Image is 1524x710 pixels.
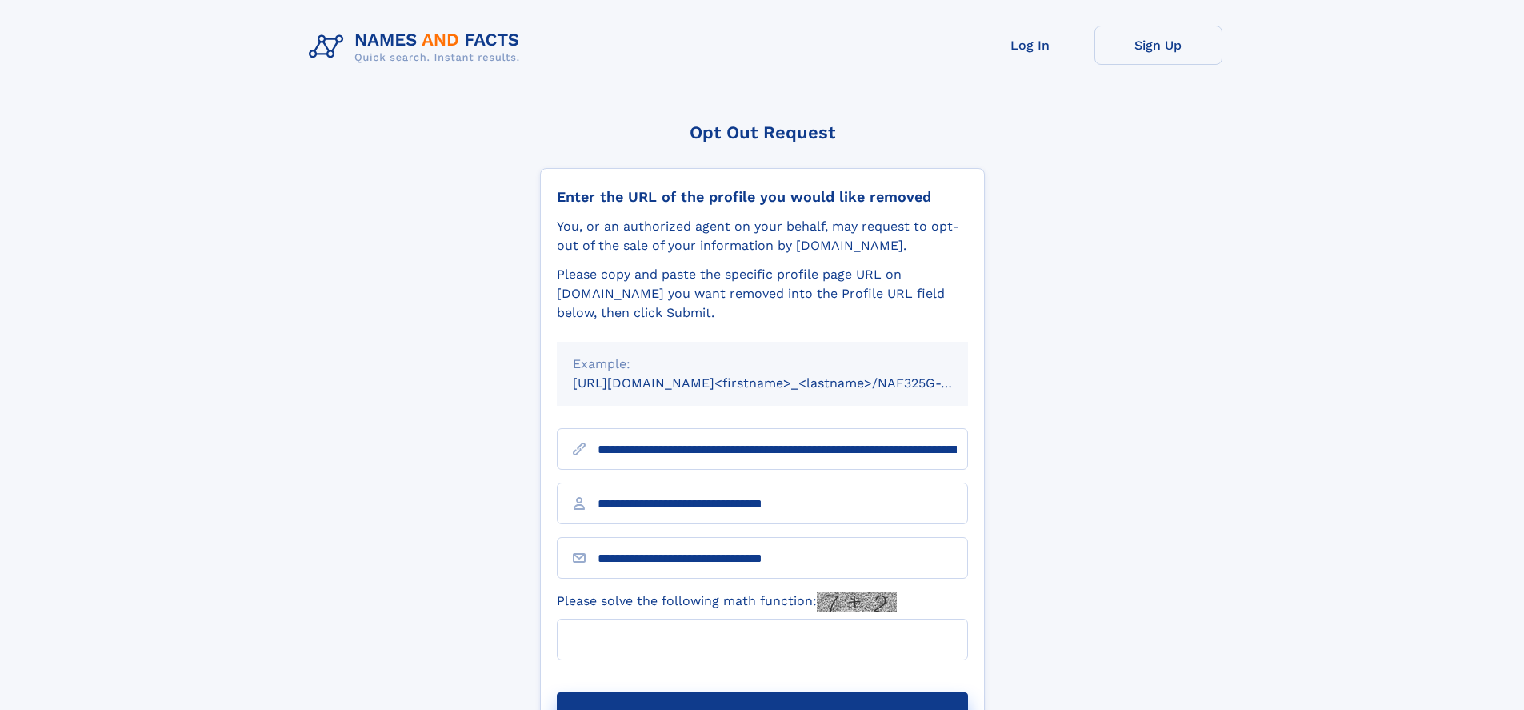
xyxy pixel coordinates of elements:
div: Enter the URL of the profile you would like removed [557,188,968,206]
div: You, or an authorized agent on your behalf, may request to opt-out of the sale of your informatio... [557,217,968,255]
div: Please copy and paste the specific profile page URL on [DOMAIN_NAME] you want removed into the Pr... [557,265,968,323]
a: Log In [966,26,1094,65]
a: Sign Up [1094,26,1222,65]
label: Please solve the following math function: [557,592,897,612]
div: Example: [573,355,952,374]
small: [URL][DOMAIN_NAME]<firstname>_<lastname>/NAF325G-xxxxxxxx [573,375,998,391]
div: Opt Out Request [540,122,985,142]
img: Logo Names and Facts [302,26,533,69]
